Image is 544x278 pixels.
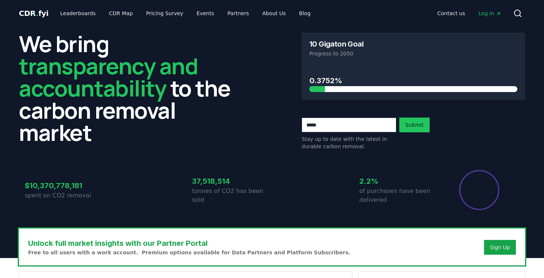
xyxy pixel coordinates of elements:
[459,169,500,211] div: Percentage of sales delivered
[36,9,38,18] span: .
[293,7,316,20] a: Blog
[25,191,105,200] p: spent on CO2 removal
[473,7,507,20] a: Log in
[19,9,48,18] span: CDR fyi
[359,187,439,204] p: of purchases have been delivered
[431,7,471,20] a: Contact us
[302,135,396,150] p: Stay up to date with the latest in durable carbon removal.
[359,176,439,187] h3: 2.2%
[399,118,430,132] button: Submit
[484,240,516,255] button: Sign Up
[192,187,272,204] p: tonnes of CO2 has been sold
[28,249,350,256] p: Free to all users with a work account. Premium options available for Data Partners and Platform S...
[54,7,102,20] a: Leaderboards
[103,7,139,20] a: CDR Map
[478,10,501,17] span: Log in
[54,7,316,20] nav: Main
[309,50,517,57] p: Progress to 2050
[431,7,507,20] nav: Main
[256,7,292,20] a: About Us
[19,8,48,18] a: CDR.fyi
[25,180,105,191] h3: $10,370,778,181
[140,7,189,20] a: Pricing Survey
[309,40,363,48] h3: 10 Gigaton Goal
[19,51,198,103] span: transparency and accountability
[28,238,350,249] h3: Unlock full market insights with our Partner Portal
[19,33,242,143] h2: We bring to the carbon removal market
[192,176,272,187] h3: 37,518,514
[222,7,255,20] a: Partners
[191,7,220,20] a: Events
[490,244,510,251] a: Sign Up
[309,75,517,86] h3: 0.3752%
